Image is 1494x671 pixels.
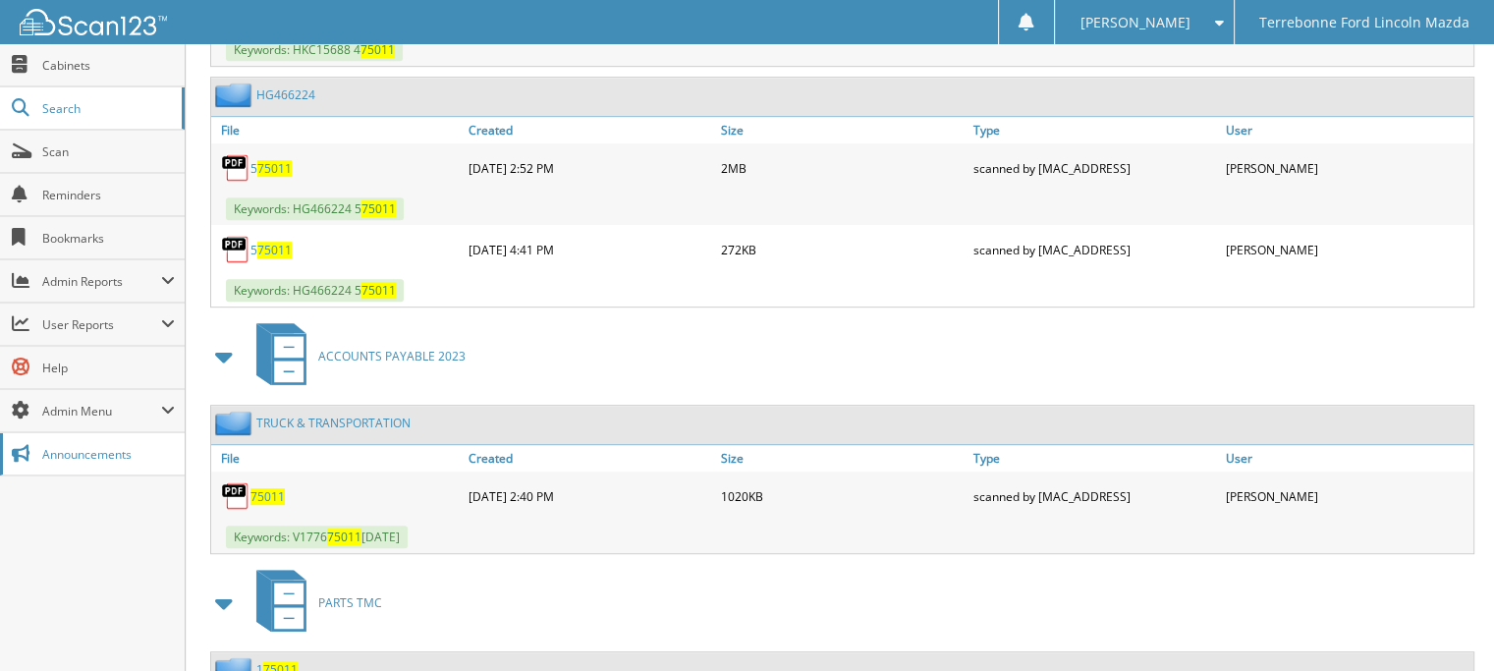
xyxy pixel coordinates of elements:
div: 2MB [716,148,968,188]
span: Keywords: HG466224 5 [226,197,404,220]
a: 75011 [250,488,285,505]
a: Created [464,445,716,472]
img: scan123-logo-white.svg [20,9,167,35]
a: 575011 [250,242,292,258]
a: ACCOUNTS PAYABLE 2023 [245,317,466,395]
span: [PERSON_NAME] [1079,17,1190,28]
a: Type [968,117,1221,143]
img: folder2.png [215,411,256,435]
div: [DATE] 4:41 PM [464,230,716,269]
span: Cabinets [42,57,175,74]
a: User [1221,445,1473,472]
span: 75011 [257,242,292,258]
a: File [211,117,464,143]
img: PDF.png [221,153,250,183]
span: 75011 [360,41,395,58]
span: Announcements [42,446,175,463]
div: [PERSON_NAME] [1221,476,1473,516]
span: Admin Reports [42,273,161,290]
a: Type [968,445,1221,472]
div: scanned by [MAC_ADDRESS] [968,148,1221,188]
span: Keywords: V1776 [DATE] [226,526,408,548]
span: User Reports [42,316,161,333]
img: folder2.png [215,83,256,107]
span: Terrebonne Ford Lincoln Mazda [1259,17,1469,28]
div: 1020KB [716,476,968,516]
a: HG466224 [256,86,315,103]
img: PDF.png [221,481,250,511]
a: PARTS TMC [245,564,382,642]
span: 75011 [257,160,292,177]
a: User [1221,117,1473,143]
span: Admin Menu [42,403,161,419]
div: scanned by [MAC_ADDRESS] [968,230,1221,269]
a: Size [716,445,968,472]
span: Keywords: HG466224 5 [226,279,404,302]
span: Keywords: HKC15688 4 [226,38,403,61]
a: 575011 [250,160,292,177]
span: Search [42,100,172,117]
span: 75011 [361,200,396,217]
span: PARTS TMC [318,594,382,611]
div: [DATE] 2:52 PM [464,148,716,188]
a: Created [464,117,716,143]
span: Reminders [42,187,175,203]
img: PDF.png [221,235,250,264]
div: scanned by [MAC_ADDRESS] [968,476,1221,516]
div: [PERSON_NAME] [1221,230,1473,269]
span: 75011 [327,529,361,545]
span: Bookmarks [42,230,175,247]
div: 272KB [716,230,968,269]
a: File [211,445,464,472]
span: Scan [42,143,175,160]
span: ACCOUNTS PAYABLE 2023 [318,348,466,364]
a: TRUCK & TRANSPORTATION [256,415,411,431]
a: Size [716,117,968,143]
span: 75011 [361,282,396,299]
div: [PERSON_NAME] [1221,148,1473,188]
div: [DATE] 2:40 PM [464,476,716,516]
span: Help [42,360,175,376]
